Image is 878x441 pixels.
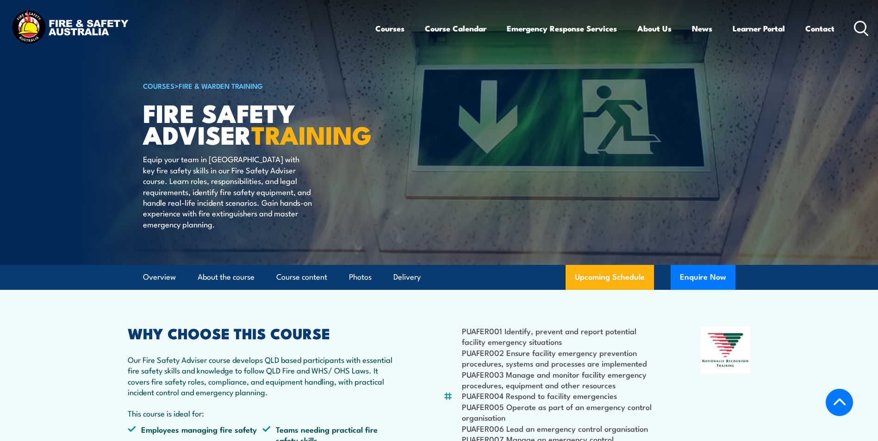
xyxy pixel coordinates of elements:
[637,16,672,41] a: About Us
[375,16,405,41] a: Courses
[462,325,656,347] li: PUAFER001 Identify, prevent and report potential facility emergency situations
[179,80,263,91] a: Fire & Warden Training
[251,115,372,153] strong: TRAINING
[692,16,712,41] a: News
[393,265,421,289] a: Delivery
[507,16,617,41] a: Emergency Response Services
[143,153,312,229] p: Equip your team in [GEOGRAPHIC_DATA] with key fire safety skills in our Fire Safety Adviser cours...
[128,408,398,418] p: This course is ideal for:
[671,265,735,290] button: Enquire Now
[462,390,656,401] li: PUAFER004 Respond to facility emergencies
[128,326,398,339] h2: WHY CHOOSE THIS COURSE
[462,347,656,369] li: PUAFER002 Ensure facility emergency prevention procedures, systems and processes are implemented
[143,80,372,91] h6: >
[805,16,834,41] a: Contact
[349,265,372,289] a: Photos
[143,265,176,289] a: Overview
[143,102,372,145] h1: FIRE SAFETY ADVISER
[462,401,656,423] li: PUAFER005 Operate as part of an emergency control organisation
[566,265,654,290] a: Upcoming Schedule
[425,16,486,41] a: Course Calendar
[143,80,174,91] a: COURSES
[276,265,327,289] a: Course content
[701,326,751,374] img: Nationally Recognised Training logo.
[198,265,255,289] a: About the course
[733,16,785,41] a: Learner Portal
[128,354,398,398] p: Our Fire Safety Adviser course develops QLD based participants with essential fire safety skills ...
[462,369,656,391] li: PUAFER003 Manage and monitor facility emergency procedures, equipment and other resources
[462,423,656,434] li: PUAFER006 Lead an emergency control organisation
